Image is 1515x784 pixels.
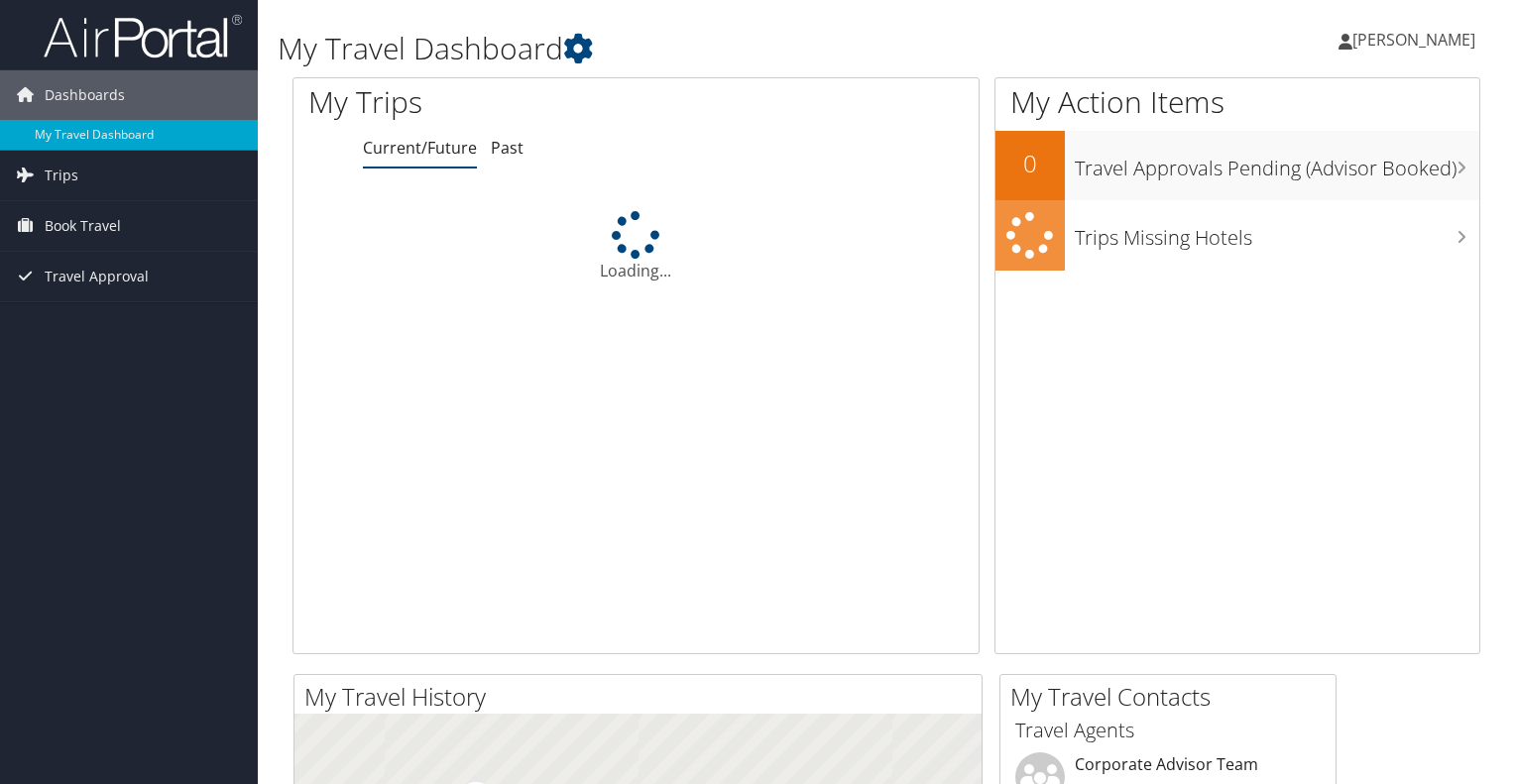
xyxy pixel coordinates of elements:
a: Past [491,137,524,159]
h1: My Trips [308,81,678,123]
h2: My Travel History [304,680,982,714]
h2: My Travel Contacts [1010,680,1336,714]
a: Trips Missing Hotels [995,200,1479,271]
div: Loading... [293,211,979,282]
a: 0Travel Approvals Pending (Advisor Booked) [995,131,1479,200]
span: [PERSON_NAME] [1352,29,1475,51]
h2: 0 [995,147,1065,180]
h3: Travel Approvals Pending (Advisor Booked) [1075,145,1479,182]
span: Trips [45,151,78,200]
img: airportal-logo.png [44,13,242,59]
span: Book Travel [45,201,121,251]
span: Dashboards [45,70,125,120]
h1: My Travel Dashboard [278,28,1090,69]
h3: Travel Agents [1015,717,1321,744]
h1: My Action Items [995,81,1479,123]
span: Travel Approval [45,252,149,301]
h3: Trips Missing Hotels [1075,214,1479,252]
a: Current/Future [363,137,477,159]
a: [PERSON_NAME] [1339,10,1495,69]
